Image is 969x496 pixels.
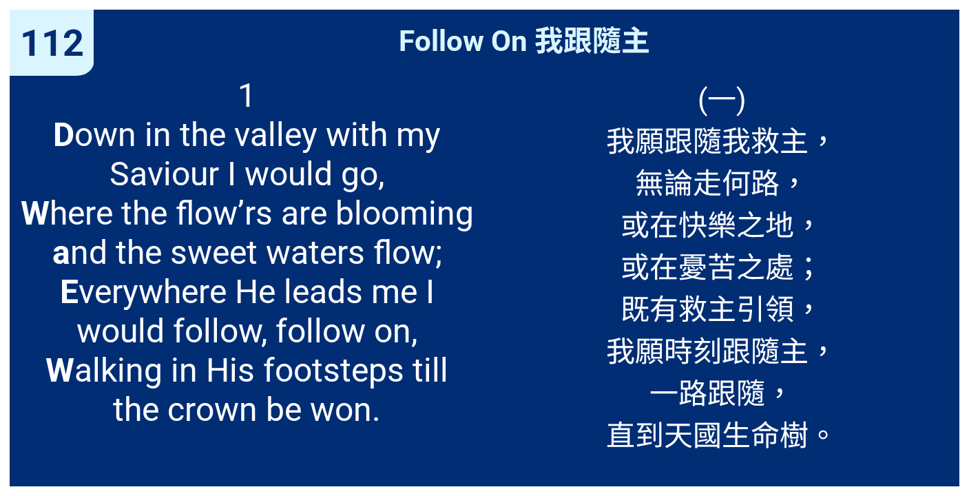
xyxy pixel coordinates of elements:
b: W [21,194,50,233]
span: (一) 我願跟隨我救主， 無論走何路， 或在快樂之地， 或在憂苦之處； 既有救主引領， 我願時刻跟隨主， 一路跟隨， 直到天國生命樹。 [606,76,837,454]
b: W [45,351,74,390]
span: 1 own in the valley with my Saviour I would go, here the flow’rs are blooming nd the sweet waters... [19,76,475,429]
span: Follow On 我跟隨主 [399,17,650,59]
b: E [60,272,79,311]
b: D [53,115,74,154]
b: a [52,233,70,272]
span: 112 [20,21,84,65]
